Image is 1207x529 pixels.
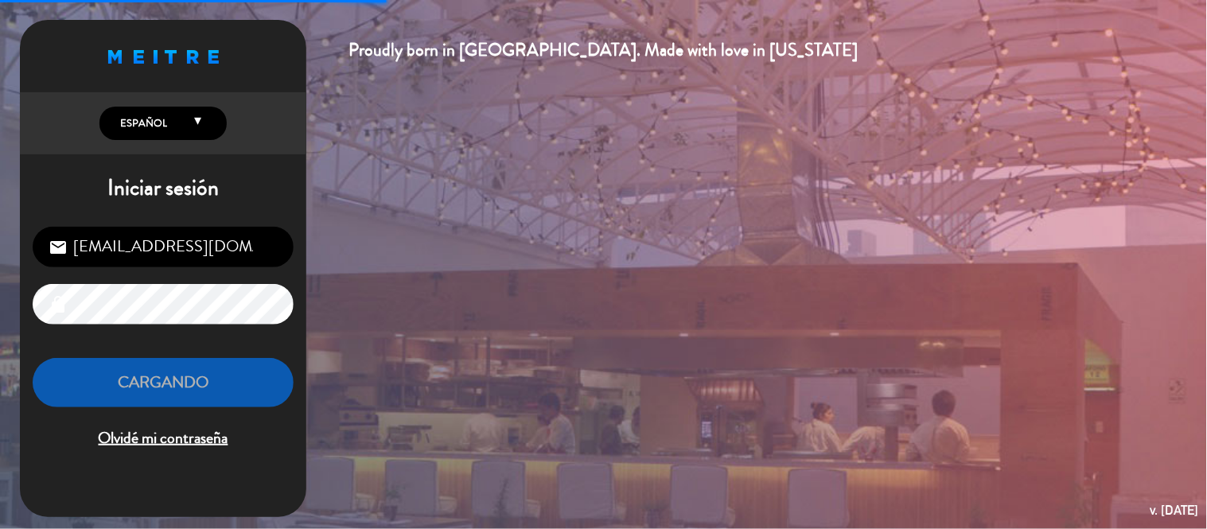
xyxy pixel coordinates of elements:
[20,175,306,202] h1: Iniciar sesión
[49,238,68,257] i: email
[49,295,68,314] i: lock
[116,115,167,131] span: Español
[1151,500,1199,521] div: v. [DATE]
[33,227,294,267] input: Correo Electrónico
[33,426,294,452] span: Olvidé mi contraseña
[33,358,294,408] button: Cargando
